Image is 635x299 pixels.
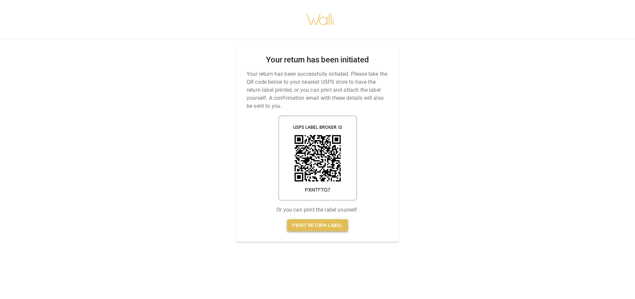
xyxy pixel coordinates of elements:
[306,5,335,34] img: walli-inc.myshopify.com
[287,219,348,232] a: Print return label
[247,70,388,110] p: Your return has been successfully initiated. Please take the QR code below to your nearest USPS s...
[276,206,358,214] p: Or you can print the label yourself.
[278,115,357,201] img: shipping label qr code
[266,55,369,65] h2: Your return has been initiated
